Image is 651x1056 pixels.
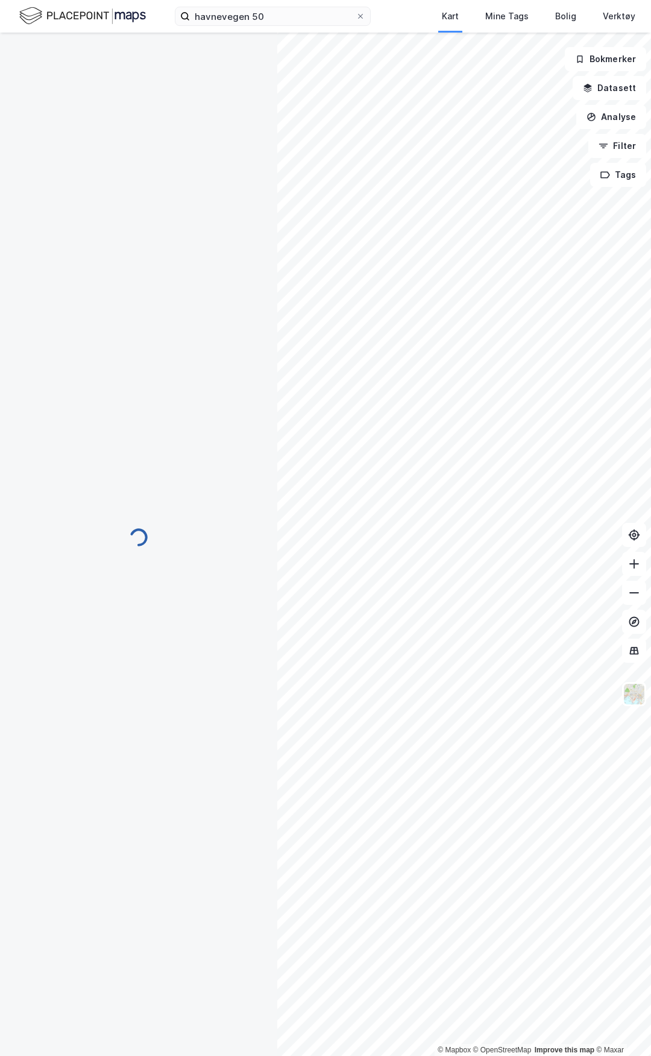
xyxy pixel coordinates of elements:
[19,5,146,27] img: logo.f888ab2527a4732fd821a326f86c7f29.svg
[129,528,148,547] img: spinner.a6d8c91a73a9ac5275cf975e30b51cfb.svg
[555,9,576,24] div: Bolig
[190,7,356,25] input: Søk på adresse, matrikkel, gårdeiere, leietakere eller personer
[603,9,635,24] div: Verktøy
[588,134,646,158] button: Filter
[623,683,646,706] img: Z
[590,163,646,187] button: Tags
[442,9,459,24] div: Kart
[591,998,651,1056] iframe: Chat Widget
[473,1046,532,1054] a: OpenStreetMap
[438,1046,471,1054] a: Mapbox
[576,105,646,129] button: Analyse
[535,1046,594,1054] a: Improve this map
[565,47,646,71] button: Bokmerker
[573,76,646,100] button: Datasett
[485,9,529,24] div: Mine Tags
